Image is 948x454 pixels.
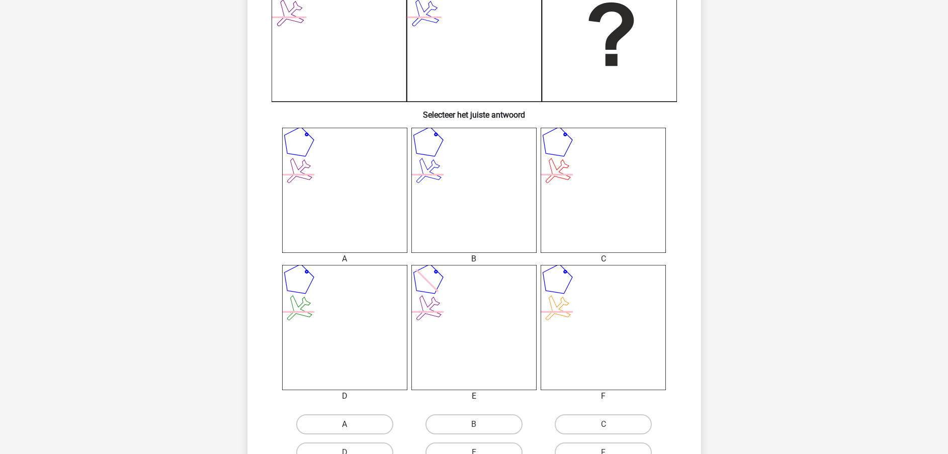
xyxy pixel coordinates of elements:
[533,253,673,265] div: C
[275,253,415,265] div: A
[404,390,544,402] div: E
[533,390,673,402] div: F
[296,414,393,434] label: A
[404,253,544,265] div: B
[275,390,415,402] div: D
[425,414,523,434] label: B
[264,102,685,120] h6: Selecteer het juiste antwoord
[555,414,652,434] label: C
